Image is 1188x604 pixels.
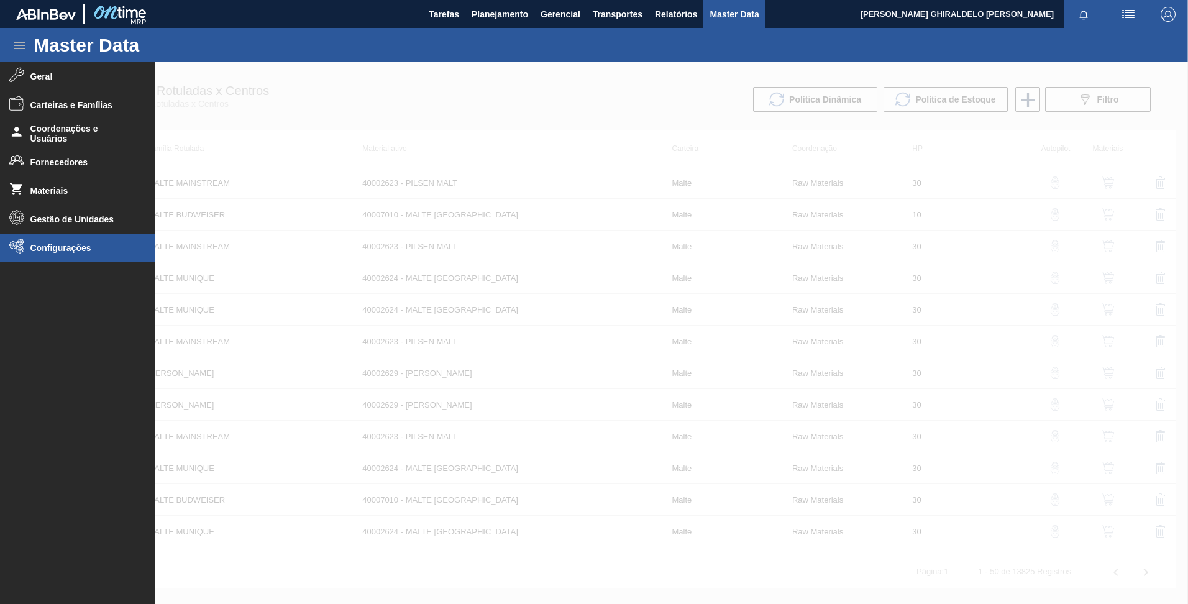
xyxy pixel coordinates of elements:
[1161,7,1176,22] img: Logout
[30,100,133,110] span: Carteiras e Famílias
[1121,7,1136,22] img: userActions
[34,38,254,52] h1: Master Data
[429,7,459,22] span: Tarefas
[1064,6,1103,23] button: Notificações
[472,7,528,22] span: Planejamento
[655,7,697,22] span: Relatórios
[30,243,133,253] span: Configurações
[541,7,580,22] span: Gerencial
[30,157,133,167] span: Fornecedores
[30,186,133,196] span: Materiais
[30,214,133,224] span: Gestão de Unidades
[710,7,759,22] span: Master Data
[30,124,133,144] span: Coordenações e Usuários
[16,9,76,20] img: TNhmsLtSVTkK8tSr43FrP2fwEKptu5GPRR3wAAAABJRU5ErkJggg==
[593,7,642,22] span: Transportes
[30,71,133,81] span: Geral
